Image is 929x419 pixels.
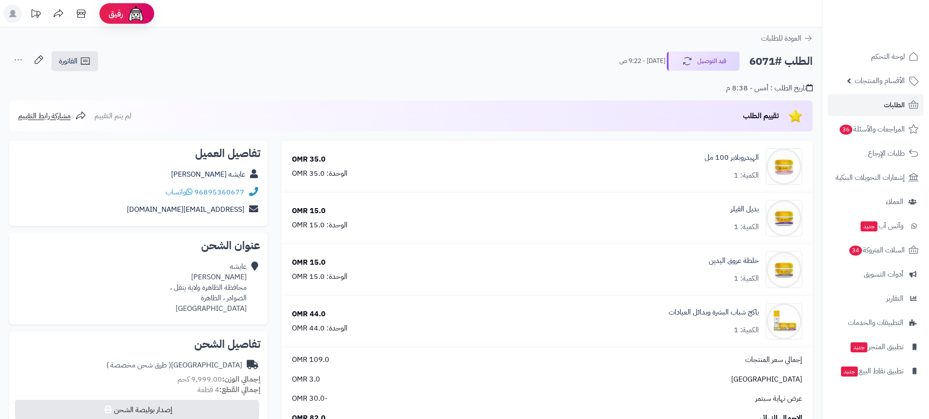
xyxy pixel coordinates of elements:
[109,8,123,19] span: رفيق
[619,57,665,66] small: [DATE] - 9:22 ص
[734,170,759,181] div: الكمية: 1
[292,154,326,165] div: 35.0 OMR
[828,118,924,140] a: المراجعات والأسئلة36
[828,288,924,309] a: التقارير
[726,83,813,94] div: تاريخ الطلب : أمس - 8:38 م
[171,169,245,180] a: عايشه [PERSON_NAME]
[840,125,852,135] span: 36
[861,221,877,231] span: جديد
[127,204,244,215] a: [EMAIL_ADDRESS][DOMAIN_NAME]
[219,384,260,395] strong: إجمالي القطع:
[749,52,813,71] h2: الطلب #6071
[705,152,759,163] a: الهيدروبلابر 100 مل
[667,52,740,71] button: قيد التوصيل
[848,244,905,257] span: السلات المتروكة
[16,240,260,251] h2: عنوان الشحن
[194,187,244,198] a: 96895360677
[127,5,145,23] img: ai-face.png
[884,99,905,111] span: الطلبات
[106,360,171,371] span: ( طرق شحن مخصصة )
[177,374,260,385] small: 9,999.00 كجم
[52,51,98,71] a: الفاتورة
[828,239,924,261] a: السلات المتروكة34
[828,167,924,189] a: إشعارات التحويلات البنكية
[766,148,802,185] img: 1739576658-cm5o7h3k200cz01n3d88igawy_HYDROBALAPER_w-90x90.jpg
[886,292,903,305] span: التقارير
[731,204,759,215] a: بديل الفيلر
[292,206,326,216] div: 15.0 OMR
[836,171,905,184] span: إشعارات التحويلات البنكية
[292,168,348,179] div: الوحدة: 35.0 OMR
[292,323,348,334] div: الوحدة: 44.0 OMR
[766,303,802,340] img: 1751192776-%D8%A8%D8%A7%D9%83%D8%AC%20%D8%B4%D8%A8%D8%A7%D8%A8%20%D8%A7%D9%84%D8%A8%D8%B4%D8%B1%D...
[860,220,903,232] span: وآتس آب
[828,94,924,116] a: الطلبات
[848,316,903,329] span: التطبيقات والخدمات
[292,355,329,365] span: 109.0 OMR
[828,263,924,285] a: أدوات التسويق
[761,33,813,44] a: العودة للطلبات
[734,273,759,284] div: الكمية: 1
[18,110,86,121] a: مشاركة رابط التقييم
[828,142,924,164] a: طلبات الإرجاع
[24,5,47,25] a: تحديثات المنصة
[16,339,260,350] h2: تفاصيل الشحن
[840,365,903,377] span: تطبيق نقاط البيع
[166,187,192,198] a: واتساب
[828,215,924,237] a: وآتس آبجديد
[197,384,260,395] small: 4 قطعة
[94,110,131,121] span: لم يتم التقييم
[868,147,905,160] span: طلبات الإرجاع
[864,268,903,281] span: أدوات التسويق
[743,110,779,121] span: تقييم الطلب
[734,325,759,335] div: الكمية: 1
[828,360,924,382] a: تطبيق نقاط البيعجديد
[886,195,903,208] span: العملاء
[745,355,802,365] span: إجمالي سعر المنتجات
[855,74,905,87] span: الأقسام والمنتجات
[851,342,867,352] span: جديد
[669,307,759,318] a: باكج شباب البشرة وبدائل العيادات
[16,148,260,159] h2: تفاصيل العميل
[292,393,327,404] span: -30.0 OMR
[766,200,802,236] img: 1739579452-cm5o7f5we00cy01n39ows1jh0__D8_A8_D8_AF_D9_8A_D9_84__D8_A7_D9_84_D9_81_D9_8A_D9_84_D8_B...
[222,374,260,385] strong: إجمالي الوزن:
[761,33,801,44] span: العودة للطلبات
[709,256,759,266] a: خلطة عروق اليدين
[106,360,242,371] div: [GEOGRAPHIC_DATA]
[828,191,924,213] a: العملاء
[292,257,326,268] div: 15.0 OMR
[734,222,759,232] div: الكمية: 1
[755,393,802,404] span: عرض نهاية سبتمر
[828,46,924,68] a: لوحة التحكم
[292,374,320,385] span: 3.0 OMR
[292,309,326,319] div: 44.0 OMR
[839,123,905,136] span: المراجعات والأسئلة
[292,220,348,230] div: الوحدة: 15.0 OMR
[766,251,802,288] img: 1739579987-cm5o6ut1n00cp01n3hlb4ab62_Hands_veina_w-90x90.png
[731,374,802,385] span: [GEOGRAPHIC_DATA]
[18,110,71,121] span: مشاركة رابط التقييم
[59,56,78,67] span: الفاتورة
[871,50,905,63] span: لوحة التحكم
[849,246,862,256] span: 34
[850,340,903,353] span: تطبيق المتجر
[292,272,348,282] div: الوحدة: 15.0 OMR
[841,367,858,377] span: جديد
[828,312,924,334] a: التطبيقات والخدمات
[828,336,924,358] a: تطبيق المتجرجديد
[170,262,247,314] div: عايشه [PERSON_NAME] محافظة الظاهره ولاية ينقل ، الصوادر ، الظاهرة [GEOGRAPHIC_DATA]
